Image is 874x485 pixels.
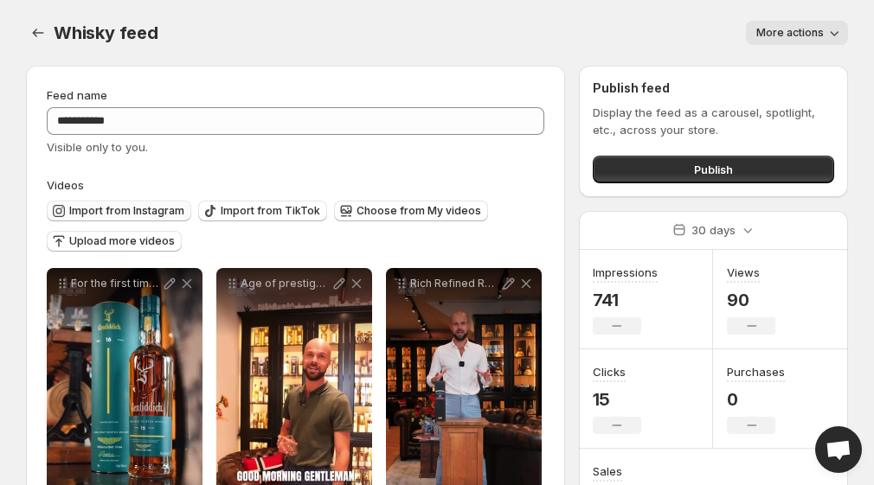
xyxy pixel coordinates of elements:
span: Upload more videos [69,234,175,248]
p: Rich Refined Remarkably Sherried Introducing the new Bowmore [PERSON_NAME] Oak Cask range a celeb... [410,277,500,290]
span: Import from TikTok [221,204,320,218]
h3: Clicks [593,363,626,380]
button: Publish [593,156,834,183]
h3: Impressions [593,264,658,281]
button: Import from Instagram [47,201,191,221]
p: 15 [593,389,641,410]
p: 90 [727,290,775,310]
button: Settings [26,21,50,45]
p: For the first time two masters of their craft join forces Glenfiddich x Aston [PERSON_NAME] The G... [71,277,161,290]
p: Age of prestige The Macallan [DEMOGRAPHIC_DATA] Red What [PERSON_NAME] now holds in his hands is ... [241,277,331,290]
p: 741 [593,290,658,310]
div: Open chat [815,426,862,473]
button: More actions [746,21,848,45]
button: Upload more videos [47,231,182,252]
button: Choose from My videos [334,201,488,221]
button: Import from TikTok [198,201,327,221]
span: Feed name [47,88,107,102]
span: More actions [756,26,824,40]
span: Whisky feed [54,22,158,43]
span: Import from Instagram [69,204,184,218]
h2: Publish feed [593,80,834,97]
span: Visible only to you. [47,140,148,154]
span: Videos [47,178,84,192]
span: Publish [694,161,733,178]
span: Choose from My videos [357,204,481,218]
p: Display the feed as a carousel, spotlight, etc., across your store. [593,104,834,138]
p: 0 [727,389,785,410]
h3: Views [727,264,760,281]
h3: Sales [593,463,622,480]
h3: Purchases [727,363,785,380]
p: 30 days [691,221,736,239]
